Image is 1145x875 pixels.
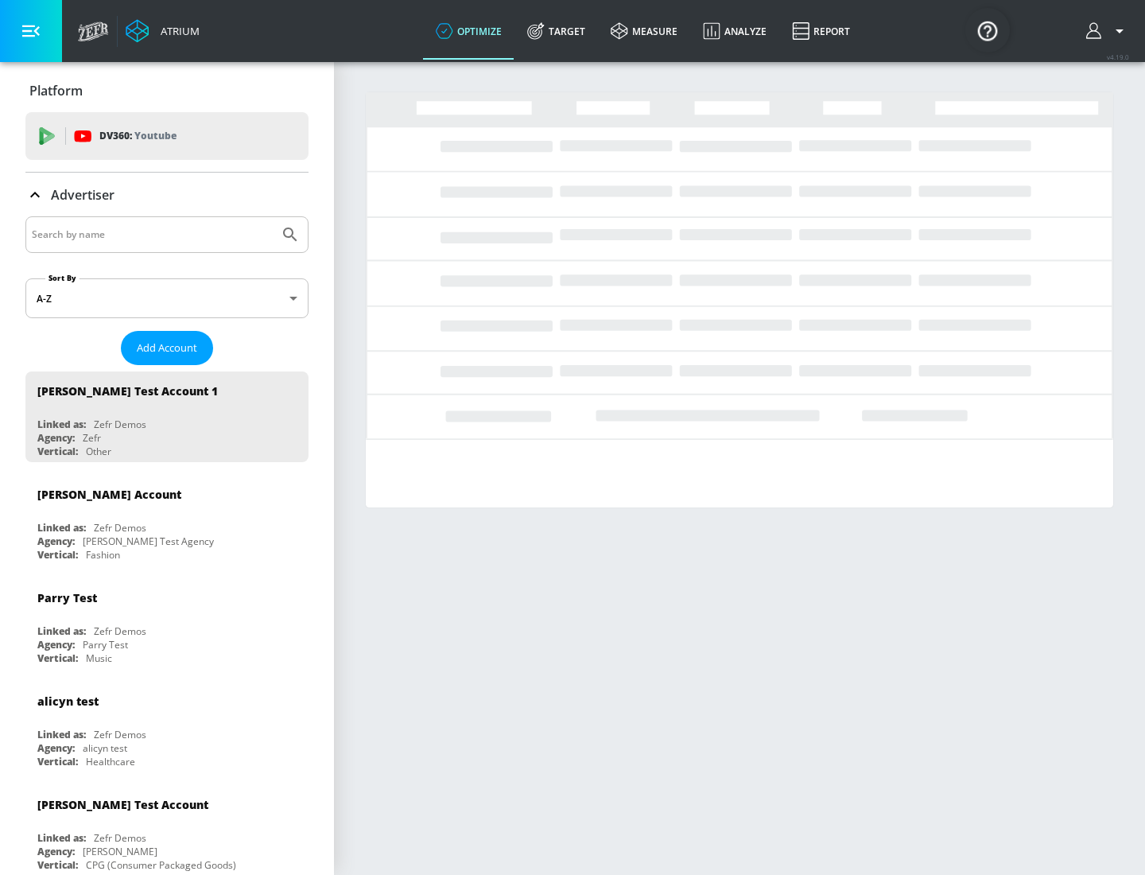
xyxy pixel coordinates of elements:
div: Parry TestLinked as:Zefr DemosAgency:Parry TestVertical:Music [25,578,309,669]
div: Linked as: [37,521,86,535]
label: Sort By [45,273,80,283]
div: Zefr Demos [94,831,146,845]
div: Zefr [83,431,101,445]
input: Search by name [32,224,273,245]
div: Zefr Demos [94,728,146,741]
div: Zefr Demos [94,624,146,638]
a: Target [514,2,598,60]
div: [PERSON_NAME] Test Account 1 [37,383,218,399]
div: Agency: [37,638,75,651]
div: Agency: [37,845,75,858]
div: Linked as: [37,831,86,845]
div: [PERSON_NAME] [83,845,157,858]
div: [PERSON_NAME] AccountLinked as:Zefr DemosAgency:[PERSON_NAME] Test AgencyVertical:Fashion [25,475,309,566]
a: Report [779,2,863,60]
div: Atrium [154,24,200,38]
div: alicyn test [83,741,127,755]
div: Vertical: [37,548,78,562]
div: [PERSON_NAME] Test Account 1Linked as:Zefr DemosAgency:ZefrVertical:Other [25,371,309,462]
a: Analyze [690,2,779,60]
div: alicyn testLinked as:Zefr DemosAgency:alicyn testVertical:Healthcare [25,682,309,772]
p: Advertiser [51,186,114,204]
div: Parry Test [83,638,128,651]
div: DV360: Youtube [25,112,309,160]
div: Parry Test [37,590,97,605]
div: Zefr Demos [94,521,146,535]
span: v 4.19.0 [1107,52,1129,61]
div: Music [86,651,112,665]
div: Other [86,445,111,458]
div: [PERSON_NAME] Test Account [37,797,208,812]
div: [PERSON_NAME] Account [37,487,181,502]
a: measure [598,2,690,60]
a: optimize [423,2,514,60]
div: Zefr Demos [94,418,146,431]
div: Advertiser [25,173,309,217]
a: Atrium [126,19,200,43]
div: Linked as: [37,624,86,638]
div: Linked as: [37,418,86,431]
div: Platform [25,68,309,113]
div: Agency: [37,535,75,548]
div: Agency: [37,431,75,445]
div: alicyn test [37,694,99,709]
p: Youtube [134,127,177,144]
div: Vertical: [37,858,78,872]
div: Vertical: [37,755,78,768]
div: CPG (Consumer Packaged Goods) [86,858,236,872]
div: Linked as: [37,728,86,741]
div: Agency: [37,741,75,755]
button: Open Resource Center [965,8,1010,52]
div: Vertical: [37,445,78,458]
div: A-Z [25,278,309,318]
div: Healthcare [86,755,135,768]
p: DV360: [99,127,177,145]
div: Fashion [86,548,120,562]
div: Vertical: [37,651,78,665]
span: Add Account [137,339,197,357]
p: Platform [29,82,83,99]
button: Add Account [121,331,213,365]
div: [PERSON_NAME] Test Agency [83,535,214,548]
